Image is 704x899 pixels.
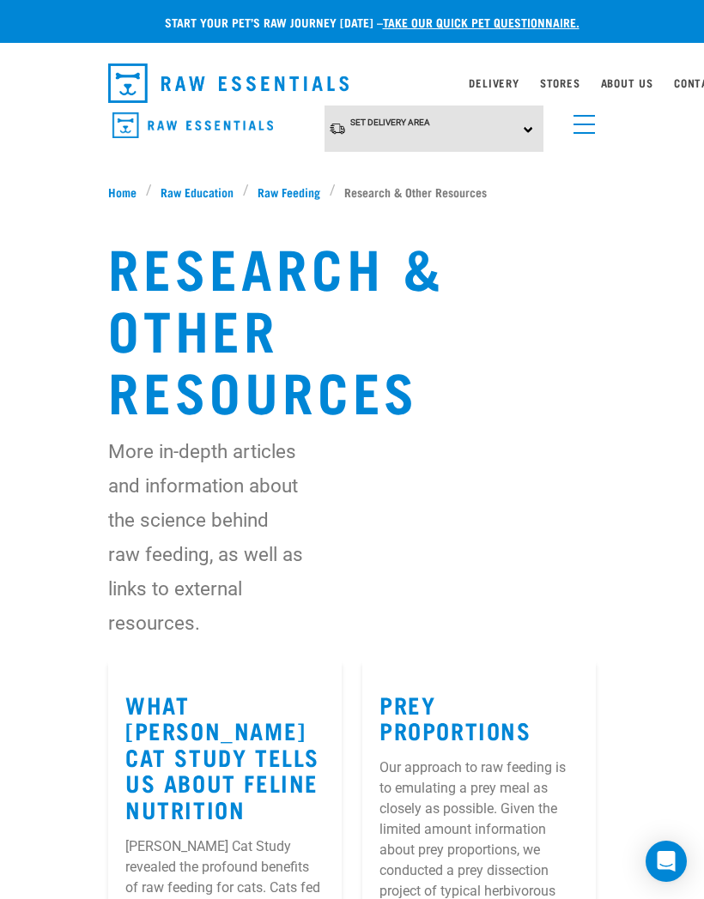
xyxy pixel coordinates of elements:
[540,80,580,86] a: Stores
[152,183,243,201] a: Raw Education
[94,57,610,110] nav: dropdown navigation
[249,183,330,201] a: Raw Feeding
[108,434,303,640] p: More in-depth articles and information about the science behind raw feeding, as well as links to ...
[108,183,146,201] a: Home
[646,841,687,882] div: Open Intercom Messenger
[161,183,234,201] span: Raw Education
[108,183,137,201] span: Home
[258,183,320,201] span: Raw Feeding
[379,697,531,737] a: Prey Proportions
[329,122,346,136] img: van-moving.png
[469,80,519,86] a: Delivery
[383,19,580,25] a: take our quick pet questionnaire.
[601,80,653,86] a: About Us
[108,63,349,103] img: Raw Essentials Logo
[350,118,430,127] span: Set Delivery Area
[125,697,319,815] a: What [PERSON_NAME] Cat Study Tells Us About Feline Nutrition
[112,112,273,139] img: Raw Essentials Logo
[108,235,596,420] h1: Research & Other Resources
[565,105,596,136] a: menu
[108,183,596,201] nav: breadcrumbs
